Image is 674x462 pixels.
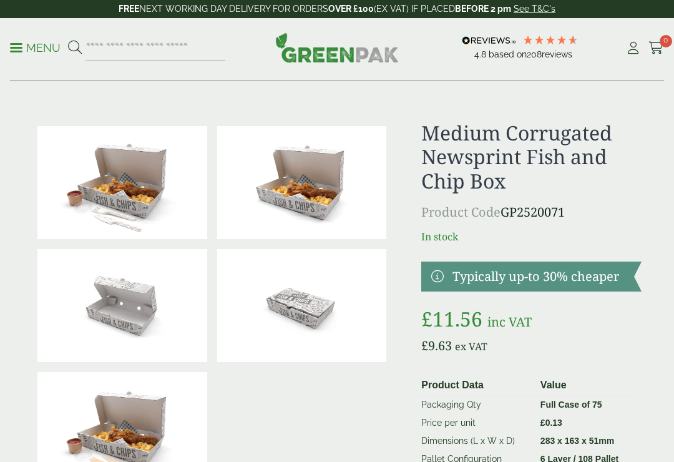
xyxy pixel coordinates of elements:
[10,41,61,56] p: Menu
[119,4,139,14] strong: FREE
[648,39,664,57] a: 0
[421,204,501,220] span: Product Code
[455,4,511,14] strong: BEFORE 2 pm
[474,49,489,59] span: 4.8
[514,4,555,14] a: See T&C's
[542,49,572,59] span: reviews
[522,34,579,46] div: 4.79 Stars
[416,396,535,415] td: Packaging Qty
[275,32,399,62] img: GreenPak Supplies
[421,203,642,222] p: GP2520071
[462,36,516,45] img: REVIEWS.io
[421,305,482,332] bdi: 11.56
[37,249,207,362] img: Medium Corrugated Newsprint Fish & Chips Box Open
[217,249,387,362] img: Medium Corrugated Newsprint Fish & Chips Box Closed
[37,126,207,239] img: Medium Corrugated Newsprint Fish & Chips Box With Food Variant 2
[217,126,387,239] img: Medium Corrugated Newsprint Fish & Chips Box With Food
[625,42,641,54] i: My Account
[421,305,432,332] span: £
[660,35,672,47] span: 0
[10,41,61,53] a: Menu
[328,4,374,14] strong: OVER £100
[416,432,535,450] td: Dimensions (L x W x D)
[421,337,452,354] bdi: 9.63
[421,337,428,354] span: £
[455,340,487,353] span: ex VAT
[540,400,602,410] strong: Full Case of 75
[421,121,642,193] h1: Medium Corrugated Newsprint Fish and Chip Box
[535,375,637,396] th: Value
[540,418,545,428] span: £
[489,49,527,59] span: Based on
[540,436,614,446] strong: 283 x 163 x 51mm
[540,418,562,428] bdi: 0.13
[527,49,542,59] span: 208
[416,375,535,396] th: Product Data
[421,229,642,244] p: In stock
[487,313,532,330] span: inc VAT
[416,414,535,432] td: Price per unit
[648,42,664,54] i: Cart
